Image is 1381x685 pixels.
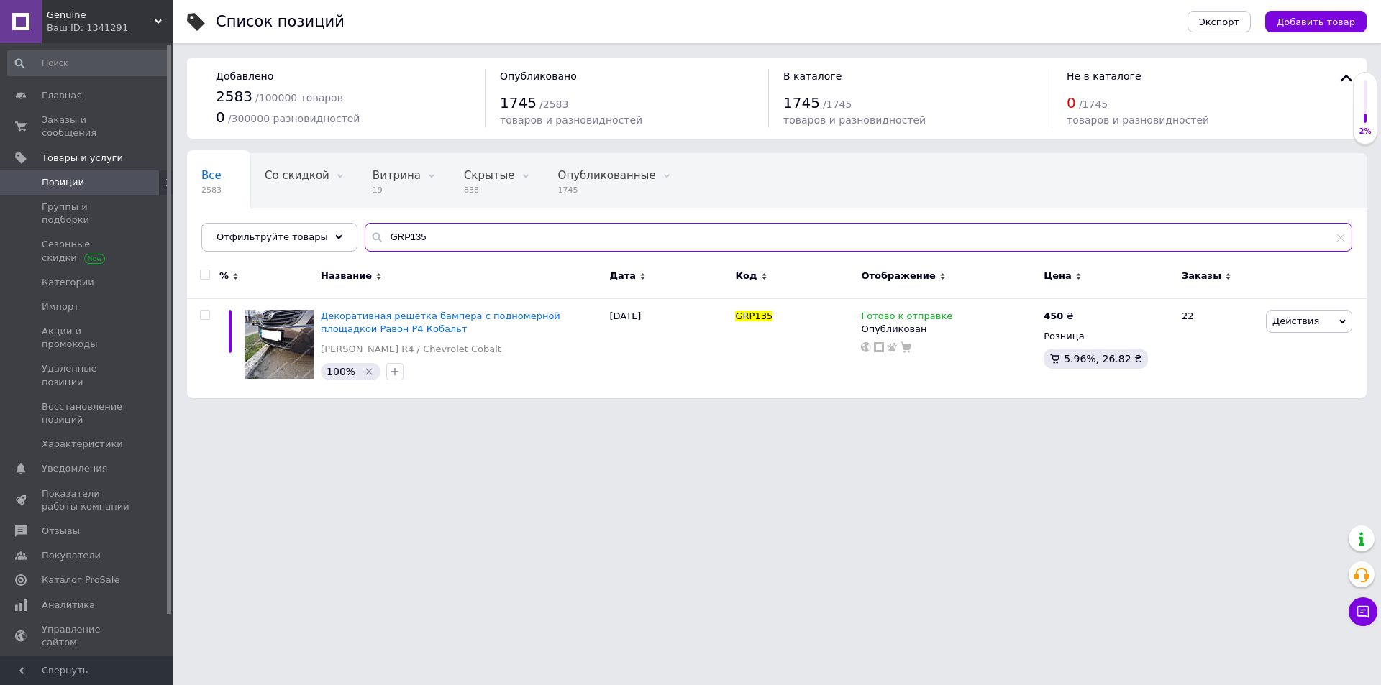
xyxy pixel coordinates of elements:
[217,231,328,242] span: Отфильтруйте товары
[1199,17,1239,27] span: Экспорт
[42,438,123,451] span: Характеристики
[1044,310,1073,323] div: ₴
[42,400,133,426] span: Восстановление позиций
[42,89,82,102] span: Главная
[245,310,314,379] img: Декоративная решетка бампера с подномерной площадкой Равон Р4 Кобальт
[363,366,375,377] svg: Удалить метку
[327,366,355,377] span: 100%
[500,94,537,111] span: 1745
[201,224,319,236] span: В наличии, Без фото
[7,50,170,76] input: Поиск
[1188,11,1251,32] button: Экспорт
[1265,11,1367,32] button: Добавить товар
[42,623,133,649] span: Управление сайтом
[321,270,372,282] span: Название
[823,98,852,110] span: / 1745
[373,169,421,182] span: Витрина
[1277,17,1355,27] span: Добавить товар
[1354,127,1377,137] div: 2%
[47,9,155,22] span: Genuine
[735,311,772,321] span: GRP135
[373,185,421,196] span: 19
[216,109,225,126] span: 0
[42,362,133,388] span: Удаленные позиции
[42,325,133,351] span: Акции и промокоды
[219,270,229,282] span: %
[1173,298,1262,398] div: 22
[47,22,173,35] div: Ваш ID: 1341291
[1182,270,1221,282] span: Заказы
[464,169,515,182] span: Скрытые
[42,176,84,189] span: Позиции
[1044,270,1072,282] span: Цена
[42,525,80,538] span: Отзывы
[1272,316,1319,326] span: Действия
[365,223,1352,252] input: Поиск по названию позиции, артикулу и поисковым запросам
[783,114,926,126] span: товаров и разновидностей
[216,88,252,105] span: 2583
[42,574,119,587] span: Каталог ProSale
[42,152,123,165] span: Товары и услуги
[1044,311,1063,321] b: 450
[321,311,560,334] a: Декоративная решетка бампера с подномерной площадкой Равон Р4 Кобальт
[1349,597,1377,626] button: Чат с покупателем
[265,169,329,182] span: Со скидкой
[42,201,133,226] span: Группы и подборки
[42,487,133,513] span: Показатели работы компании
[861,323,1036,336] div: Опубликован
[500,70,577,82] span: Опубликовано
[42,114,133,139] span: Заказы и сообщения
[42,462,107,475] span: Уведомления
[1079,98,1108,110] span: / 1745
[539,98,568,110] span: / 2583
[42,599,95,612] span: Аналитика
[255,92,343,104] span: / 100000 товаров
[42,549,101,562] span: Покупатели
[464,185,515,196] span: 838
[321,343,501,356] a: [PERSON_NAME] R4 / Chevrolet Cobalt
[228,113,360,124] span: / 300000 разновидностей
[606,298,731,398] div: [DATE]
[783,70,842,82] span: В каталоге
[609,270,636,282] span: Дата
[42,276,94,289] span: Категории
[558,169,656,182] span: Опубликованные
[558,185,656,196] span: 1745
[216,14,345,29] div: Список позиций
[42,300,79,313] span: Импорт
[1067,70,1141,82] span: Не в каталоге
[1067,114,1209,126] span: товаров и разновидностей
[201,185,222,196] span: 2583
[1064,353,1142,364] span: 5.96%, 26.82 ₴
[500,114,642,126] span: товаров и разновидностей
[42,238,133,264] span: Сезонные скидки
[1044,330,1170,343] div: Розница
[783,94,820,111] span: 1745
[861,270,935,282] span: Отображение
[216,70,273,82] span: Добавлено
[735,270,757,282] span: Код
[201,169,222,182] span: Все
[861,311,952,326] span: Готово к отправке
[1067,94,1076,111] span: 0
